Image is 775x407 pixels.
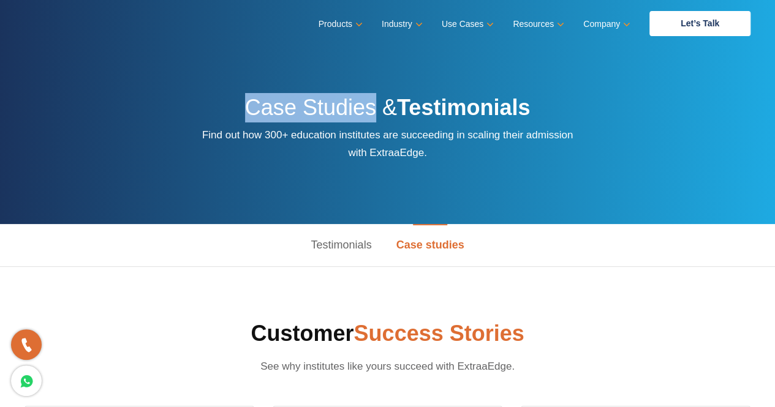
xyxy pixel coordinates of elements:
[649,11,750,36] a: Let’s Talk
[382,15,420,33] a: Industry
[25,319,750,348] h2: Customer
[384,224,476,266] a: Case studies
[442,15,491,33] a: Use Cases
[298,224,384,266] a: Testimonials
[353,321,524,346] span: Success Stories
[583,15,628,33] a: Company
[201,93,575,126] h2: Case Studies &
[319,15,360,33] a: Products
[397,95,530,120] strong: Testimonials
[230,357,545,375] p: See why institutes like yours succeed with ExtraaEdge.
[201,126,575,162] p: Find out how 300+ education institutes are succeeding in scaling their admission with ExtraaEdge.
[513,15,562,33] a: Resources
